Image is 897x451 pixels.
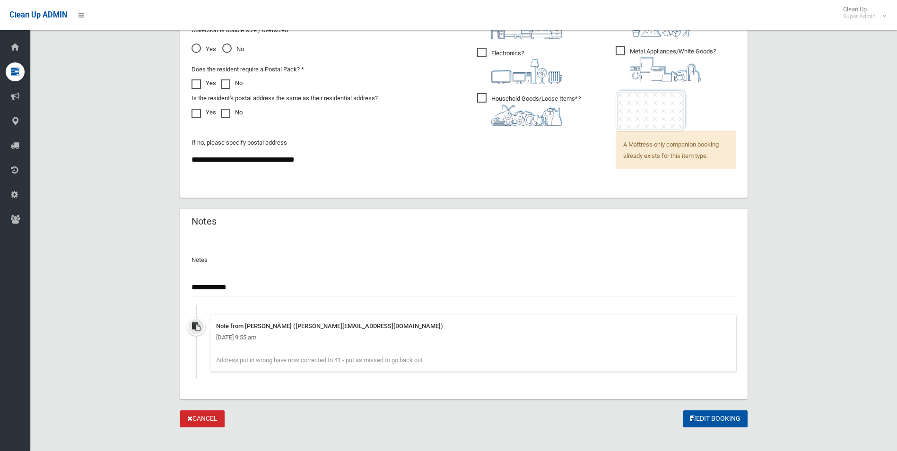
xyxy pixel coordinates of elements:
label: Is the resident's postal address the same as their residential address? [192,93,378,104]
span: Metal Appliances/White Goods [616,46,716,82]
p: Notes [192,254,736,266]
label: No [221,78,243,89]
span: Clean Up [838,6,885,20]
label: No [221,107,243,118]
label: Does the resident require a Postal Pack? * [192,64,304,75]
img: 36c1b0289cb1767239cdd3de9e694f19.png [630,57,701,82]
div: Note from [PERSON_NAME] ([PERSON_NAME][EMAIL_ADDRESS][DOMAIN_NAME]) [216,321,731,332]
span: Address put in wrong have now corrected to 41 - put as missed to go back out [216,356,423,364]
img: b13cc3517677393f34c0a387616ef184.png [491,104,562,126]
button: Edit Booking [683,410,748,428]
i: ? [491,95,581,126]
span: No [222,43,244,55]
span: Electronics [477,48,562,84]
i: ? [630,48,716,82]
span: Clean Up ADMIN [9,10,67,19]
img: e7408bece873d2c1783593a074e5cb2f.png [616,89,687,131]
label: If no, please specify postal address [192,137,287,148]
i: ? [491,50,562,84]
img: 394712a680b73dbc3d2a6a3a7ffe5a07.png [491,59,562,84]
small: Super Admin [843,13,876,20]
label: Yes [192,78,216,89]
span: Household Goods/Loose Items* [477,93,581,126]
a: Cancel [180,410,225,428]
header: Notes [180,212,228,231]
span: A Mattress only companion booking already exists for this item type. [616,131,736,169]
label: Yes [192,107,216,118]
div: [DATE] 9:55 am [216,332,731,343]
span: Yes [192,43,216,55]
